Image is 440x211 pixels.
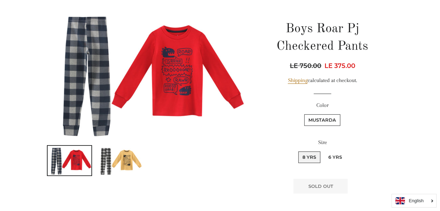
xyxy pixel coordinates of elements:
[298,151,320,163] label: 8 Yrs
[408,198,424,203] i: English
[48,146,92,175] img: Load image into Gallery viewer, Boys Roar Pj Checkered Pants
[395,197,433,204] a: English
[308,183,333,189] span: Sold Out
[288,77,307,84] a: Shipping
[260,20,384,56] h1: Boys Roar Pj Checkered Pants
[260,138,384,147] label: Size
[260,101,384,110] label: Color
[324,151,346,163] label: 6 Yrs
[293,179,348,193] button: Sold Out
[98,146,142,175] img: Load image into Gallery viewer, Boys Roar Pj Checkered Pants
[260,76,384,85] div: calculated at checkout.
[324,62,355,70] span: LE 375.00
[47,8,245,139] img: Boys Roar Pj Checkered Pants
[304,114,340,126] label: Mustarda
[289,61,323,71] span: LE 750.00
